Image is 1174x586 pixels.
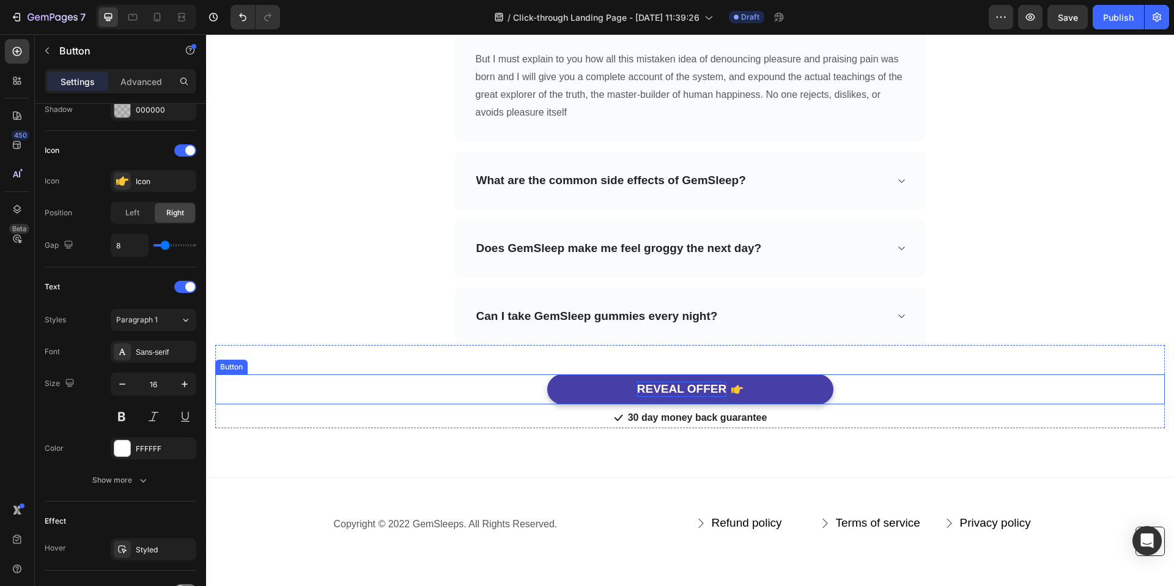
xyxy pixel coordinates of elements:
p: Copyright © 2022 GemSleeps. All Rights Reserved. [128,481,478,499]
button: 7 [5,5,91,29]
div: Text [45,281,60,292]
div: Does GemSleep make me feel groggy the next day? [268,205,558,224]
div: Refund policy [506,481,576,497]
span: / [508,11,511,24]
button: Show more [45,469,196,491]
div: Icon [45,176,59,187]
button: Save [1047,5,1088,29]
div: Position [45,207,72,218]
a: Refund policy [489,481,576,497]
p: Button [59,43,163,58]
div: Publish [1103,11,1134,24]
div: 450 [12,130,29,140]
div: Font [45,346,60,357]
div: Icon [136,176,193,187]
div: Color [45,443,64,454]
span: Save [1058,12,1078,23]
button: REVEAL OFFER [341,340,627,370]
div: Styles [45,314,66,325]
div: Open Intercom Messenger [1132,526,1162,555]
span: Click-through Landing Page - [DATE] 11:39:26 [513,11,700,24]
div: Privacy policy [754,481,825,497]
div: Show more [92,474,149,486]
div: Can I take GemSleep gummies every night? [268,273,514,292]
div: Styled [136,544,193,555]
div: Sans-serif [136,347,193,358]
iframe: Design area [206,34,1174,586]
a: Privacy policy [737,481,825,497]
input: Auto [111,234,148,256]
p: Settings [61,75,95,88]
div: Button [12,327,39,338]
div: Terms of service [630,481,714,497]
span: Left [125,207,139,218]
a: Terms of service [613,481,714,497]
p: Advanced [120,75,162,88]
div: Undo/Redo [231,5,280,29]
div: Icon [45,145,59,156]
div: Hover [45,543,66,554]
div: Size [45,376,77,392]
span: Draft [741,12,759,23]
span: Right [166,207,184,218]
button: Paragraph 1 [111,309,196,331]
div: Effect [45,516,66,527]
p: 7 [80,10,86,24]
div: Beta [9,224,29,234]
div: Gap [45,237,76,254]
span: Paragraph 1 [116,314,158,325]
p: 30 day money back guarantee [422,376,561,391]
div: FFFFFF [136,443,193,454]
button: Publish [1093,5,1144,29]
div: Shadow [45,104,73,115]
div: REVEAL OFFER [431,347,520,363]
div: 000000 [136,105,193,116]
div: What are the common side effects of GemSleep? [268,137,542,156]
